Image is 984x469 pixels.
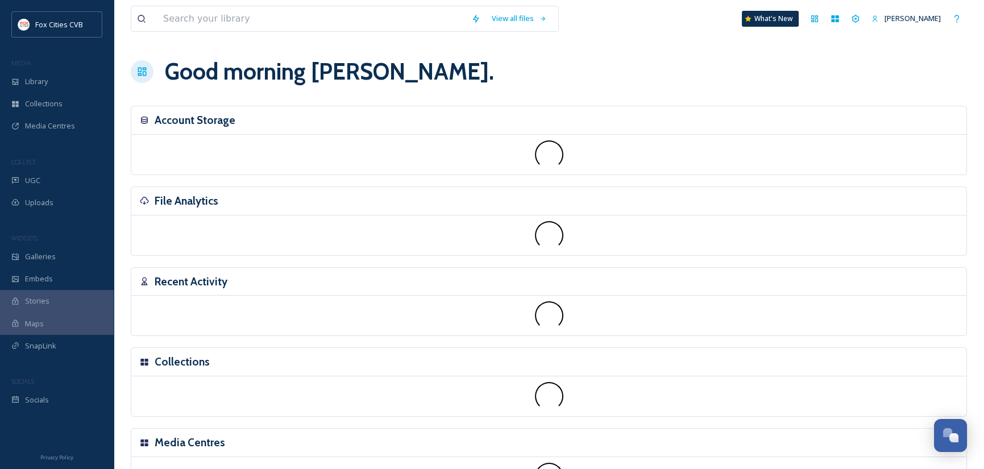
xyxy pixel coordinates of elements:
[25,273,53,284] span: Embeds
[40,450,73,463] a: Privacy Policy
[25,341,56,351] span: SnapLink
[25,395,49,405] span: Socials
[885,13,941,23] span: [PERSON_NAME]
[155,273,227,290] h3: Recent Activity
[18,19,30,30] img: images.png
[25,318,44,329] span: Maps
[155,434,225,451] h3: Media Centres
[25,98,63,109] span: Collections
[35,19,83,30] span: Fox Cities CVB
[25,76,48,87] span: Library
[25,175,40,186] span: UGC
[25,251,56,262] span: Galleries
[25,197,53,208] span: Uploads
[934,419,967,452] button: Open Chat
[742,11,799,27] a: What's New
[11,234,38,242] span: WIDGETS
[155,193,218,209] h3: File Analytics
[11,157,36,166] span: COLLECT
[165,55,494,89] h1: Good morning [PERSON_NAME] .
[25,296,49,306] span: Stories
[486,7,553,30] a: View all files
[40,454,73,461] span: Privacy Policy
[155,112,235,128] h3: Account Storage
[11,59,31,67] span: MEDIA
[155,354,210,370] h3: Collections
[25,121,75,131] span: Media Centres
[157,6,466,31] input: Search your library
[866,7,946,30] a: [PERSON_NAME]
[11,377,34,385] span: SOCIALS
